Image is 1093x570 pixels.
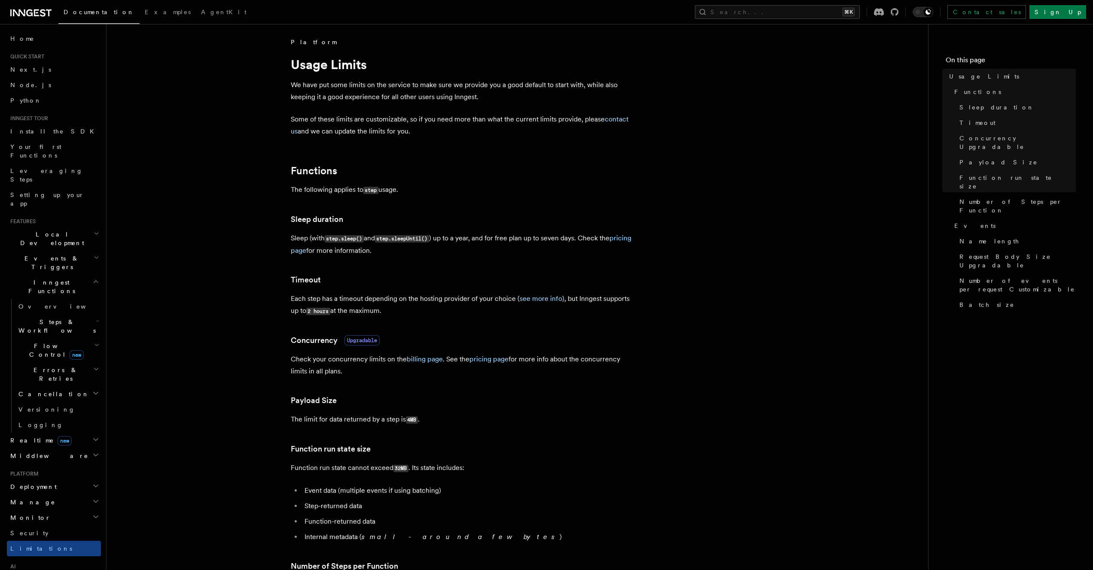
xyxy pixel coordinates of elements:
[956,170,1076,194] a: Function run state size
[956,194,1076,218] a: Number of Steps per Function
[15,299,101,314] a: Overview
[7,278,93,295] span: Inngest Functions
[302,500,634,512] li: Step-returned data
[7,436,72,445] span: Realtime
[15,362,101,386] button: Errors & Retries
[58,3,140,24] a: Documentation
[302,531,634,543] li: Internal metadata ( )
[7,275,101,299] button: Inngest Functions
[201,9,247,15] span: AgentKit
[7,218,36,225] span: Features
[7,498,55,506] span: Manage
[7,479,101,494] button: Deployment
[7,433,101,448] button: Realtimenew
[140,3,196,23] a: Examples
[196,3,252,23] a: AgentKit
[7,452,88,460] span: Middleware
[10,66,51,73] span: Next.js
[406,416,418,424] code: 4MB
[951,84,1076,100] a: Functions
[291,274,321,286] a: Timeout
[7,93,101,108] a: Python
[954,88,1001,96] span: Functions
[325,235,364,243] code: step.sleep()
[15,402,101,417] a: Versioning
[956,100,1076,115] a: Sleep duration
[10,545,72,552] span: Limitations
[469,355,508,363] a: pricing page
[302,485,634,497] li: Event data (multiple events if using batching)
[956,233,1076,249] a: Name length
[959,134,1076,151] span: Concurrency Upgradable
[956,115,1076,130] a: Timeout
[959,237,1020,246] span: Name length
[10,128,99,135] span: Install the SDK
[7,62,101,77] a: Next.js
[10,97,42,104] span: Python
[956,273,1076,297] a: Number of events per request Customizable
[15,386,101,402] button: Cancellation
[7,482,57,491] span: Deployment
[291,165,337,177] a: Functions
[956,297,1076,312] a: Batch size
[393,465,408,472] code: 32MB
[959,103,1034,112] span: Sleep duration
[7,139,101,163] a: Your first Functions
[913,7,933,17] button: Toggle dark mode
[291,443,371,455] a: Function run state size
[947,5,1026,19] a: Contact sales
[18,406,75,413] span: Versioning
[7,494,101,510] button: Manage
[7,525,101,541] a: Security
[956,130,1076,155] a: Concurrency Upgradable
[695,5,860,19] button: Search...⌘K
[291,232,634,257] p: Sleep (with and ) up to a year, and for free plan up to seven days. Check the for more information.
[291,57,634,72] h1: Usage Limits
[7,563,16,570] span: AI
[7,254,94,271] span: Events & Triggers
[954,221,996,230] span: Events
[10,191,84,207] span: Setting up your app
[7,470,39,477] span: Platform
[291,184,634,196] p: The following applies to usage.
[843,8,855,16] kbd: ⌘K
[959,118,996,127] span: Timeout
[15,390,89,398] span: Cancellation
[291,413,634,426] p: The limit for data returned by a step is .
[291,394,337,406] a: Payload Size
[375,235,429,243] code: step.sleepUntil()
[306,308,330,315] code: 2 hours
[15,318,96,335] span: Steps & Workflows
[959,197,1076,215] span: Number of Steps per Function
[10,143,61,159] span: Your first Functions
[344,335,380,346] span: Upgradable
[7,77,101,93] a: Node.js
[951,218,1076,233] a: Events
[15,338,101,362] button: Flow Controlnew
[18,303,107,310] span: Overview
[291,79,634,103] p: We have put some limits on the service to make sure we provide you a good default to start with, ...
[959,158,1038,167] span: Payload Size
[7,541,101,556] a: Limitations
[946,69,1076,84] a: Usage Limits
[291,38,336,46] span: Platform
[946,55,1076,69] h4: On this page
[291,213,343,225] a: Sleep duration
[7,187,101,211] a: Setting up your app
[520,294,562,303] a: see more info
[291,293,634,317] p: Each step has a timeout depending on the hosting provider of your choice ( ), but Inngest support...
[7,251,101,275] button: Events & Triggers
[291,334,380,346] a: ConcurrencyUpgradable
[7,124,101,139] a: Install the SDK
[10,530,49,537] span: Security
[291,353,634,377] p: Check your concurrency limits on the . See the for more info about the concurrency limits in all ...
[18,421,63,428] span: Logging
[7,513,51,522] span: Monitor
[959,300,1014,309] span: Batch size
[363,187,378,194] code: step
[64,9,134,15] span: Documentation
[15,417,101,433] a: Logging
[70,350,84,360] span: new
[7,53,44,60] span: Quick start
[58,436,72,446] span: new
